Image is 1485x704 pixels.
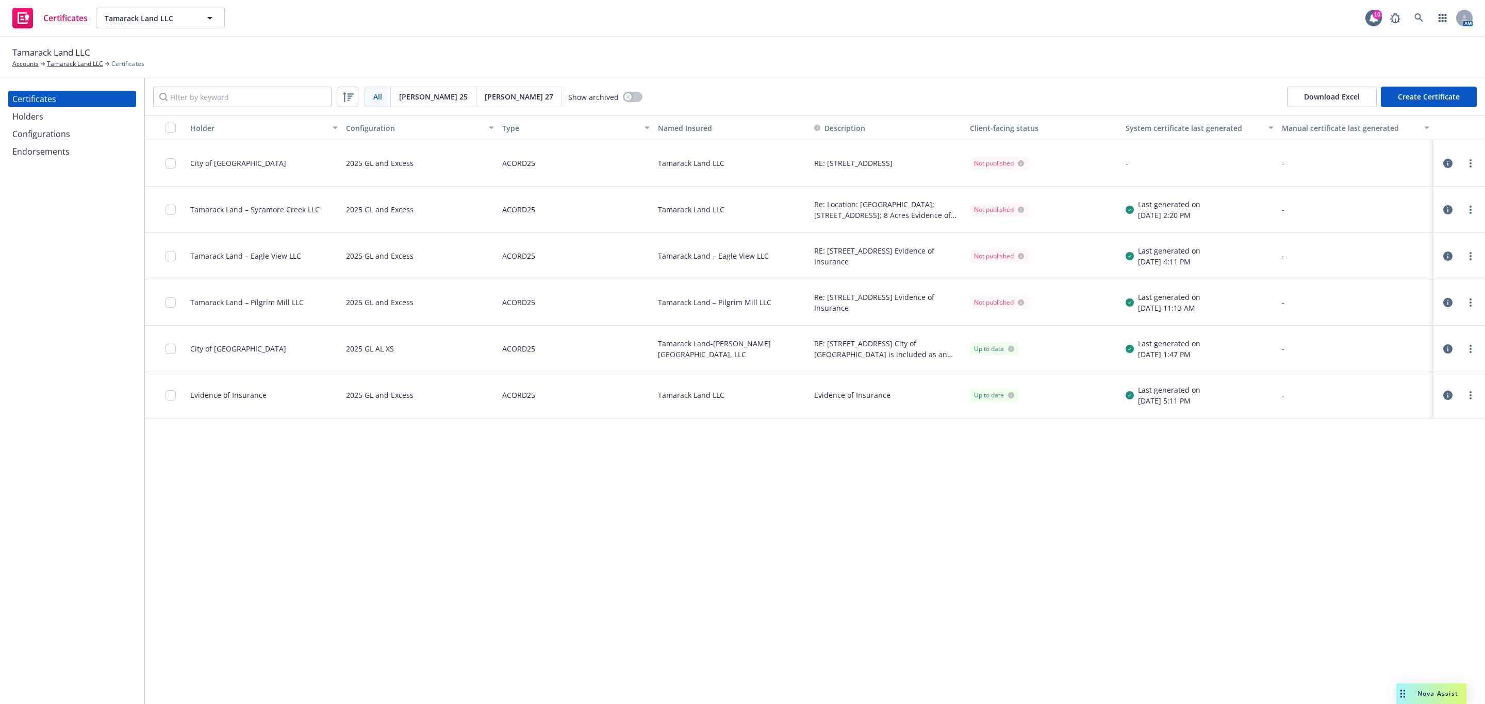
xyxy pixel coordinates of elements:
div: [DATE] 11:13 AM [1138,303,1200,313]
div: Not published [974,205,1024,214]
div: Holders [12,108,43,125]
button: Client-facing status [966,115,1121,140]
button: Holder [186,115,342,140]
button: Description [814,123,865,133]
div: Tamarack Land LLC [654,372,810,418]
span: All [373,91,382,102]
div: Type [502,123,638,133]
input: Toggle Row Selected [166,297,176,308]
input: Select all [166,123,176,133]
a: Configurations [8,126,136,142]
a: Accounts [12,59,39,69]
a: more [1464,296,1477,309]
div: Not published [974,298,1024,307]
button: Download Excel [1287,87,1377,107]
div: Last generated on [1138,384,1200,395]
button: System certificate last generated [1121,115,1277,140]
a: Search [1409,8,1429,28]
a: Holders [8,108,136,125]
div: Up to date [974,391,1014,400]
div: Last generated on [1138,292,1200,303]
div: 2025 GL and Excess [346,193,414,226]
a: Report a Bug [1385,8,1406,28]
a: Endorsements [8,143,136,160]
a: Tamarack Land LLC [47,59,103,69]
a: more [1464,343,1477,355]
div: ACORD25 [502,332,535,365]
div: Endorsements [12,143,70,160]
div: Evidence of Insurance [190,390,267,400]
div: Manual certificate last generated [1282,123,1418,133]
div: Drag to move [1396,683,1409,704]
span: Show archived [568,92,619,103]
div: [DATE] 2:20 PM [1138,210,1200,221]
a: Certificates [8,91,136,107]
div: Tamarack Land-[PERSON_NAME][GEOGRAPHIC_DATA], LLC [654,326,810,372]
div: - [1282,250,1429,261]
div: 2025 GL AL XS [346,332,394,365]
div: Tamarack Land – Pilgrim Mill LLC [654,279,810,326]
div: - [1121,140,1277,187]
button: Nova Assist [1396,683,1466,704]
div: 10 [1373,10,1382,19]
button: Type [498,115,654,140]
span: RE: [STREET_ADDRESS] [814,158,893,169]
div: Last generated on [1138,199,1200,210]
span: Certificates [111,59,144,69]
button: Evidence of Insurance [814,390,890,400]
input: Toggle Row Selected [166,205,176,215]
a: more [1464,204,1477,216]
div: ACORD25 [502,378,535,412]
button: Manual certificate last generated [1278,115,1433,140]
button: RE: [STREET_ADDRESS] City of [GEOGRAPHIC_DATA] is included as an additional insured as required b... [814,338,962,360]
button: Re: Location: [GEOGRAPHIC_DATA]; [STREET_ADDRESS]; 8 Acres Evidence of Insurance [814,199,962,221]
button: Re: [STREET_ADDRESS] Evidence of Insurance [814,292,962,313]
div: - [1282,297,1429,308]
div: - [1282,204,1429,215]
div: Tamarack Land – Pilgrim Mill LLC [190,297,304,308]
div: [DATE] 4:11 PM [1138,256,1200,267]
div: Configurations [12,126,70,142]
input: Toggle Row Selected [166,251,176,261]
input: Toggle Row Selected [166,158,176,169]
div: Tamarack Land – Eagle View LLC [190,250,301,261]
a: more [1464,250,1477,262]
div: ACORD25 [502,193,535,226]
div: [DATE] 5:11 PM [1138,395,1200,406]
div: Not published [974,159,1024,168]
button: Named Insured [654,115,810,140]
div: 2025 GL and Excess [346,239,414,273]
span: Certificates [43,14,88,22]
button: Configuration [342,115,498,140]
span: Tamarack Land LLC [105,13,194,24]
span: [PERSON_NAME] 25 [399,91,468,102]
button: Create Certificate [1381,87,1477,107]
input: Toggle Row Selected [166,390,176,400]
span: Tamarack Land LLC [12,46,90,59]
div: Last generated on [1138,245,1200,256]
div: City of [GEOGRAPHIC_DATA] [190,343,286,354]
div: 2025 GL and Excess [346,286,414,319]
a: Switch app [1432,8,1453,28]
div: 2025 GL and Excess [346,378,414,412]
div: ACORD25 [502,286,535,319]
span: [PERSON_NAME] 27 [485,91,553,102]
button: Tamarack Land LLC [96,8,225,28]
div: ACORD25 [502,146,535,180]
input: Toggle Row Selected [166,344,176,354]
div: System certificate last generated [1126,123,1262,133]
button: RE: [STREET_ADDRESS] Evidence of Insurance [814,245,962,267]
div: Up to date [974,344,1014,354]
div: [DATE] 1:47 PM [1138,349,1200,360]
span: Nova Assist [1417,689,1458,698]
div: Holder [190,123,326,133]
div: Tamarack Land – Sycamore Creek LLC [190,204,320,215]
div: Tamarack Land LLC [654,187,810,233]
div: 2025 GL and Excess [346,146,414,180]
div: Last generated on [1138,338,1200,349]
div: Tamarack Land – Eagle View LLC [654,233,810,279]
